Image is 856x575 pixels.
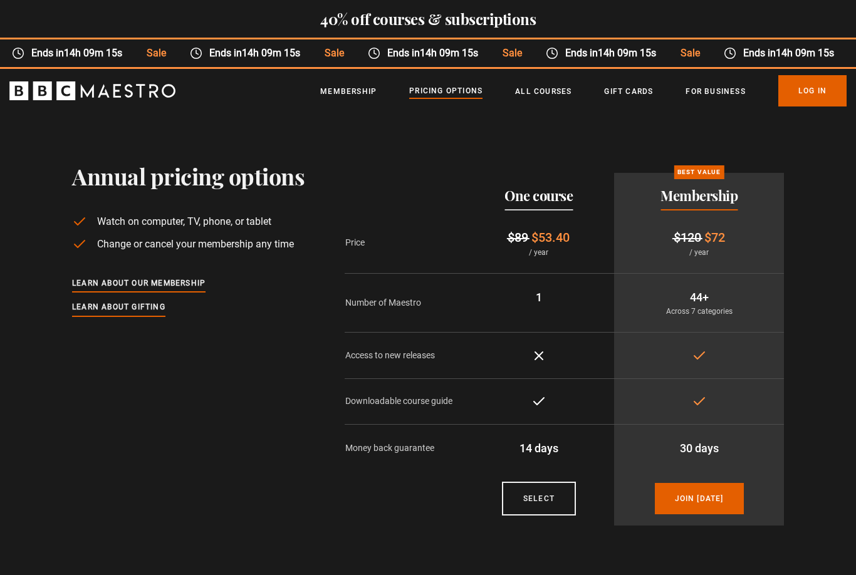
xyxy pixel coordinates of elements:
[508,230,528,245] span: $89
[674,230,701,245] span: $120
[490,46,533,61] span: Sale
[515,85,572,98] a: All Courses
[72,277,206,291] a: Learn about our membership
[202,46,312,61] span: Ends in
[502,482,576,515] a: Courses
[504,188,573,203] h2: One course
[655,483,744,514] a: Join [DATE]
[320,75,847,106] nav: Primary
[242,47,300,59] time: 14h 09m 15s
[531,230,570,245] span: $53.40
[624,440,774,457] p: 30 days
[345,236,463,249] p: Price
[135,46,178,61] span: Sale
[674,165,724,179] p: Best value
[420,47,478,59] time: 14h 09m 15s
[598,47,656,59] time: 14h 09m 15s
[72,301,165,314] a: Learn about gifting
[409,85,483,98] a: Pricing Options
[474,440,605,457] p: 14 days
[776,47,834,59] time: 14h 09m 15s
[345,395,463,408] p: Downloadable course guide
[474,247,605,258] p: / year
[736,46,846,61] span: Ends in
[72,163,305,189] h1: Annual pricing options
[345,442,463,455] p: Money back guarantee
[72,214,305,229] li: Watch on computer, TV, phone, or tablet
[9,81,175,100] svg: BBC Maestro
[778,75,847,106] a: Log In
[624,247,774,258] p: / year
[624,289,774,306] p: 44+
[313,46,356,61] span: Sale
[624,306,774,317] p: Across 7 categories
[345,296,463,309] p: Number of Maestro
[704,230,725,245] span: $72
[320,85,377,98] a: Membership
[558,46,668,61] span: Ends in
[660,188,738,203] h2: Membership
[72,237,305,252] li: Change or cancel your membership any time
[345,349,463,362] p: Access to new releases
[686,85,745,98] a: For business
[474,289,605,306] p: 1
[668,46,711,61] span: Sale
[64,47,122,59] time: 14h 09m 15s
[380,46,490,61] span: Ends in
[604,85,653,98] a: Gift Cards
[24,46,134,61] span: Ends in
